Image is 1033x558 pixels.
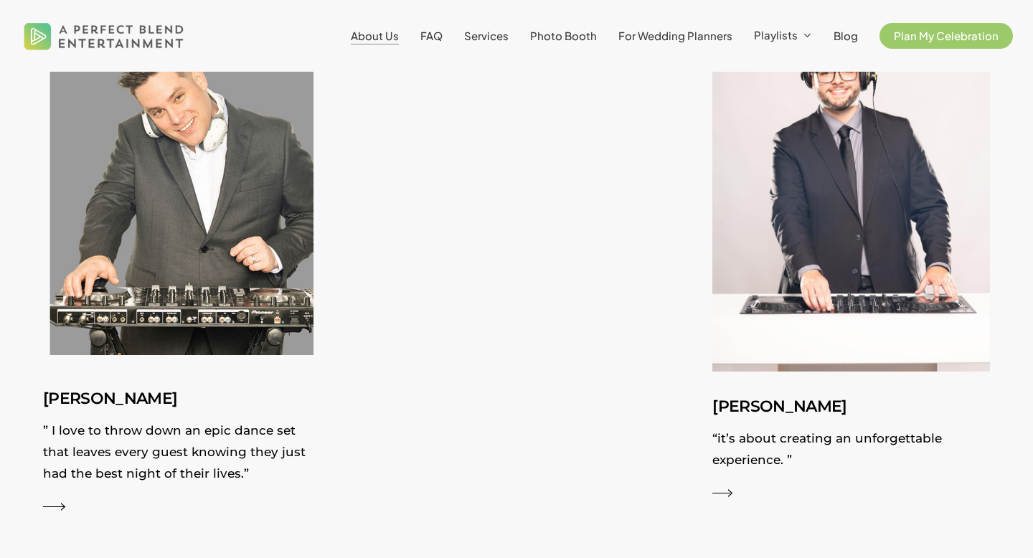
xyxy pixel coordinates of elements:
h3: [PERSON_NAME] [712,393,990,420]
span: About Us [351,29,399,42]
span: Plan My Celebration [894,29,999,42]
img: A Perfect Blend Entertainment [20,10,188,62]
span: Photo Booth [530,29,597,42]
a: FAQ [420,30,443,42]
span: Playlists [754,28,798,42]
a: Photo Booth [530,30,597,42]
a: Services [464,30,509,42]
span: Blog [834,29,858,42]
a: Plan My Celebration [879,30,1013,42]
h3: [PERSON_NAME] [43,385,321,412]
a: For Wedding Planners [618,30,732,42]
a: Playlists [754,29,812,42]
p: ” I love to throw down an epic dance set that leaves every guest knowing they just had the best n... [43,420,321,491]
p: “it’s about creating an unforgettable experience. ” [712,427,990,478]
span: FAQ [420,29,443,42]
span: For Wedding Planners [618,29,732,42]
a: Blog [834,30,858,42]
span: Services [464,29,509,42]
a: About Us [351,30,399,42]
